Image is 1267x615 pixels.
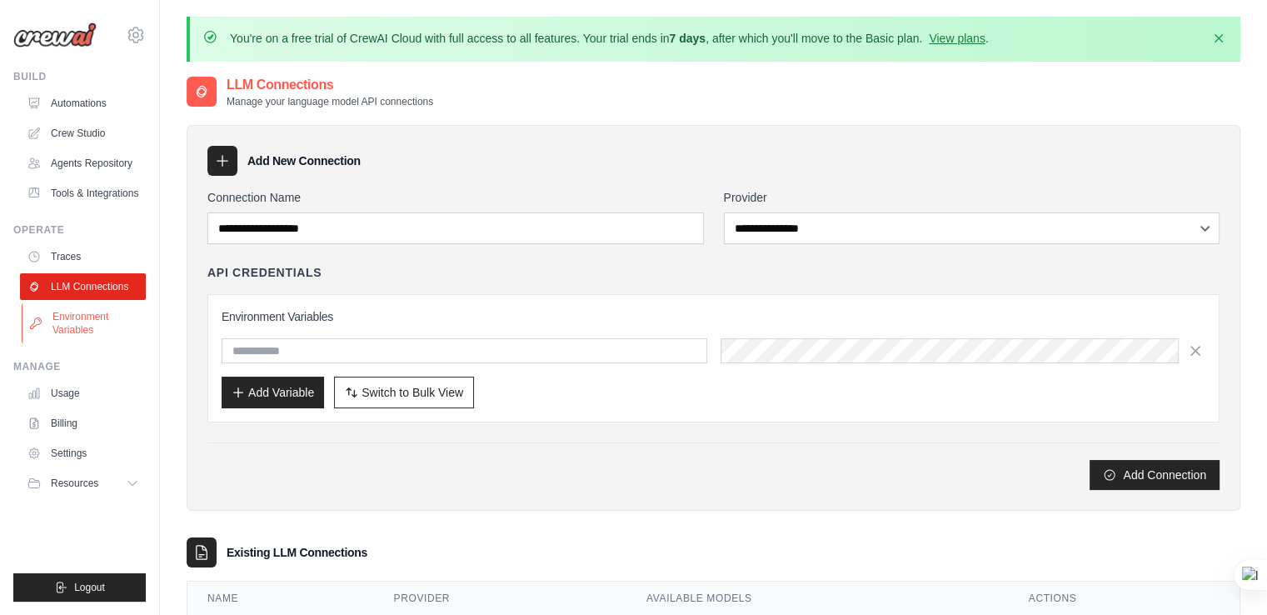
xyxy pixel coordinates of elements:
a: LLM Connections [20,273,146,300]
a: Settings [20,440,146,467]
div: Manage [13,360,146,373]
a: View plans [929,32,985,45]
h2: LLM Connections [227,75,433,95]
p: Manage your language model API connections [227,95,433,108]
a: Tools & Integrations [20,180,146,207]
h3: Add New Connection [247,152,361,169]
span: Switch to Bulk View [362,384,463,401]
a: Billing [20,410,146,437]
img: Logo [13,22,97,47]
h4: API Credentials [207,264,322,281]
button: Switch to Bulk View [334,377,474,408]
p: You're on a free trial of CrewAI Cloud with full access to all features. Your trial ends in , aft... [230,30,989,47]
a: Agents Repository [20,150,146,177]
button: Resources [20,470,146,497]
a: Traces [20,243,146,270]
h3: Existing LLM Connections [227,544,367,561]
h3: Environment Variables [222,308,1205,325]
a: Usage [20,380,146,407]
a: Automations [20,90,146,117]
strong: 7 days [669,32,706,45]
label: Provider [724,189,1220,206]
button: Add Connection [1090,460,1220,490]
a: Crew Studio [20,120,146,147]
label: Connection Name [207,189,704,206]
div: Build [13,70,146,83]
button: Add Variable [222,377,324,408]
div: Operate [13,223,146,237]
span: Resources [51,477,98,490]
button: Logout [13,573,146,602]
a: Environment Variables [22,303,147,343]
span: Logout [74,581,105,594]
